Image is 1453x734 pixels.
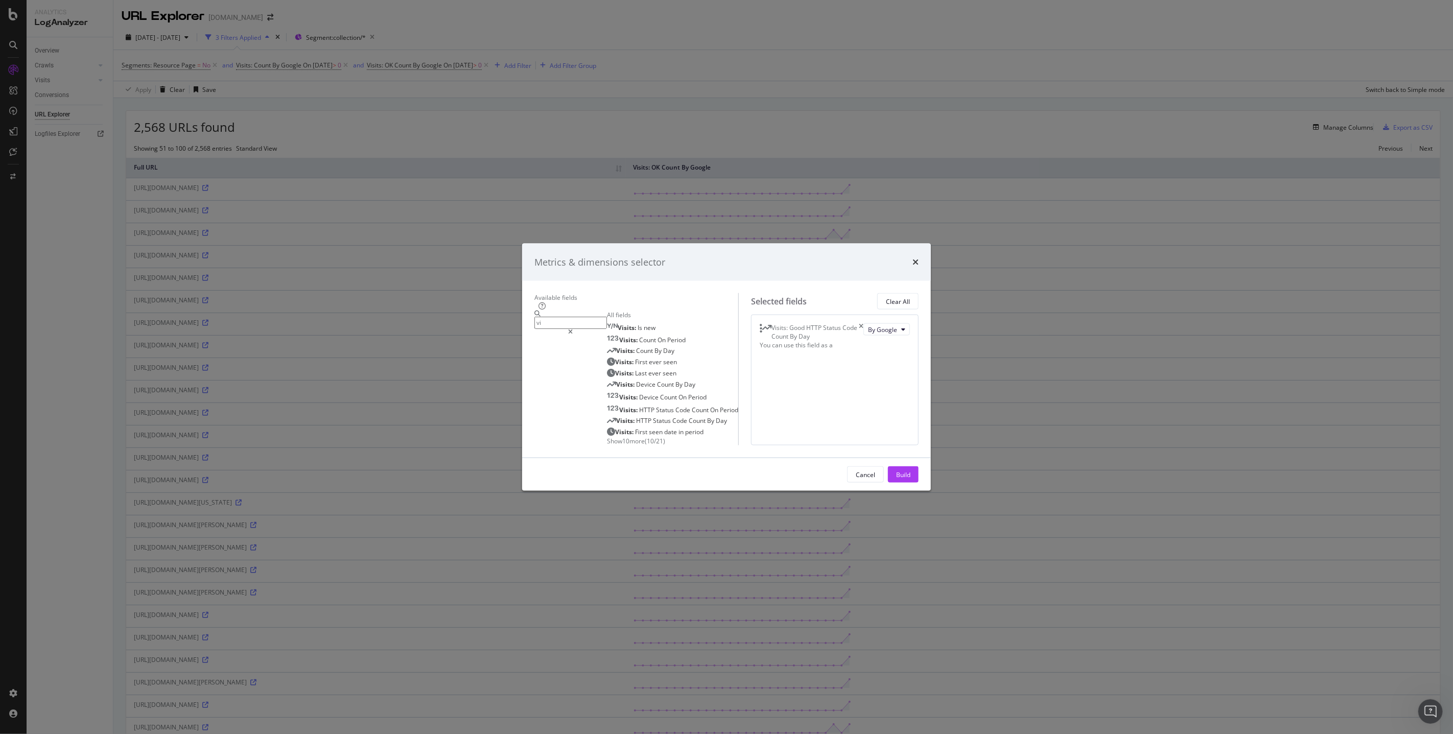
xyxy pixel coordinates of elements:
[656,405,675,414] span: Status
[672,416,689,424] span: Code
[534,293,738,302] div: Available fields
[619,405,639,414] span: Visits:
[663,346,674,355] span: Day
[710,405,720,414] span: On
[636,346,654,355] span: Count
[684,380,695,389] span: Day
[615,428,635,436] span: Visits:
[635,369,648,377] span: Last
[859,323,863,341] div: times
[685,428,704,436] span: period
[660,393,678,401] span: Count
[847,466,884,483] button: Cancel
[658,335,667,344] span: On
[667,335,686,344] span: Period
[678,428,685,436] span: in
[7,4,26,23] button: go back
[16,209,188,249] div: To better understand your data, check which visit source is showing the spike in your Botify repo...
[71,160,79,169] a: Source reference 9276238:
[751,295,807,307] div: Selected fields
[615,358,635,366] span: Visits:
[657,380,675,389] span: Count
[716,416,727,424] span: Day
[635,358,649,366] span: First
[8,297,196,320] div: Siddhesh says…
[65,335,73,343] button: Start recording
[635,428,649,436] span: First
[20,54,61,62] b: Bot Traffic
[616,416,636,424] span: Visits:
[678,393,688,401] span: On
[32,335,40,343] button: Gif picker
[886,297,910,305] div: Clear All
[534,255,665,269] div: Metrics & dimensions selector
[639,393,660,401] span: Device
[654,346,663,355] span: By
[649,358,663,366] span: ever
[771,323,859,341] div: Visits: Good HTTP Status Code Count By Day
[856,470,875,479] div: Cancel
[663,369,676,377] span: seen
[639,335,658,344] span: Count
[636,416,653,424] span: HTTP
[760,341,910,349] div: You can use this field as a
[675,405,692,414] span: Code
[16,119,188,169] div: • : GSC data has a 2-3 day retrieval delay and uses Pacific Time, while log data timestamps are i...
[616,346,636,355] span: Visits:
[618,323,638,332] span: Visits:
[649,428,664,436] span: seen
[29,6,45,22] img: Profile image for Customer Support
[16,335,24,343] button: Emoji picker
[645,437,665,445] span: ( 10 / 21 )
[49,335,57,343] button: Upload attachment
[616,380,636,389] span: Visits:
[20,174,58,182] b: Sampling
[644,323,655,332] span: new
[619,335,639,344] span: Visits:
[663,358,677,366] span: seen
[636,380,657,389] span: Device
[675,380,684,389] span: By
[8,256,196,297] div: Customer Support says…
[160,4,179,23] button: Home
[16,174,188,204] div: • : GSC samples data for impressions and clicks daily, which might not capture the full picture o...
[175,330,192,347] button: Send a message…
[607,311,738,319] div: All fields
[179,4,198,22] div: Close
[9,313,196,330] textarea: Message…
[896,470,910,479] div: Build
[760,323,910,341] div: Visits: Good HTTP Status Code Count By DaytimesBy Google
[877,293,919,310] button: Clear All
[8,256,87,279] div: Was that helpful?Customer Support • 13m ago
[607,437,645,445] span: Show 10 more
[1418,699,1443,724] iframe: Intercom live chat
[720,405,738,414] span: Period
[16,263,79,273] div: Was that helpful?
[16,280,108,287] div: Customer Support • 13m ago
[707,416,716,424] span: By
[689,416,707,424] span: Count
[102,303,188,313] div: No. Speak to a a human
[619,393,639,401] span: Visits:
[653,416,672,424] span: Status
[888,466,919,483] button: Build
[648,369,663,377] span: ever
[688,393,707,401] span: Period
[868,325,897,334] span: By Google
[522,243,931,491] div: modal
[20,119,69,127] b: Data Timing
[863,323,910,336] button: By Google
[664,428,678,436] span: date
[534,317,607,328] input: Search by field name
[639,405,656,414] span: HTTP
[93,297,196,319] div: No. Speak to a a human
[638,323,644,332] span: Is
[50,10,123,17] h1: Customer Support
[912,255,919,269] div: times
[692,405,710,414] span: Count
[16,54,188,114] div: • : Server log data (which Botify uses) includes search bot visits that can artificially inflate ...
[615,369,635,377] span: Visits:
